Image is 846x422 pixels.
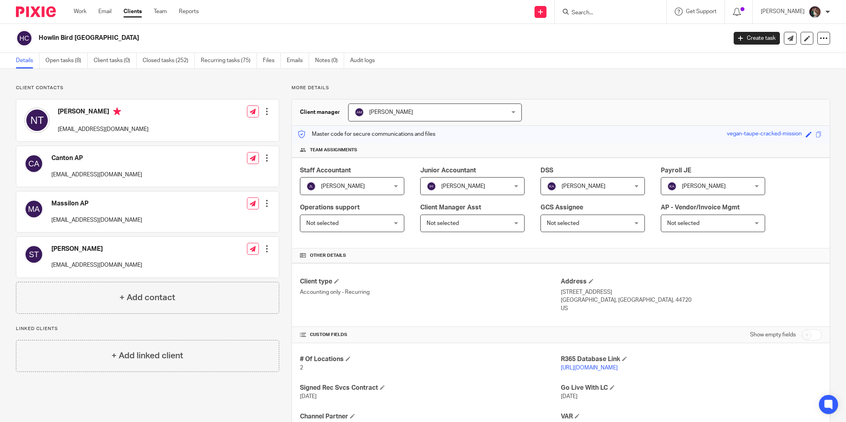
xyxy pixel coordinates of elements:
[682,184,726,189] span: [PERSON_NAME]
[540,204,583,211] span: GCS Assignee
[571,10,642,17] input: Search
[350,53,381,68] a: Audit logs
[727,130,802,139] div: vegan-taupe-cracked-mission
[441,184,485,189] span: [PERSON_NAME]
[292,85,830,91] p: More details
[809,6,821,18] img: Profile%20picture%20JUS.JPG
[119,291,175,304] h4: + Add contact
[321,184,365,189] span: [PERSON_NAME]
[51,154,142,162] h4: Canton AP
[547,221,579,226] span: Not selected
[300,394,317,399] span: [DATE]
[420,167,476,174] span: Junior Accountant
[300,288,561,296] p: Accounting only - Recurring
[750,331,796,339] label: Show empty fields
[315,53,344,68] a: Notes (0)
[74,8,86,16] a: Work
[561,365,618,371] a: [URL][DOMAIN_NAME]
[661,204,740,211] span: AP - Vendor/Invoice Mgmt
[112,350,183,362] h4: + Add linked client
[300,355,561,363] h4: # Of Locations
[179,8,199,16] a: Reports
[306,182,316,191] img: svg%3E
[561,305,822,313] p: US
[51,245,142,253] h4: [PERSON_NAME]
[98,8,112,16] a: Email
[306,221,339,226] span: Not selected
[420,204,481,211] span: Client Manager Asst
[16,85,279,91] p: Client contacts
[24,245,43,264] img: svg%3E
[562,184,605,189] span: [PERSON_NAME]
[686,9,717,14] span: Get Support
[427,182,436,191] img: svg%3E
[300,204,360,211] span: Operations support
[310,252,346,259] span: Other details
[58,107,149,117] h4: [PERSON_NAME]
[300,167,351,174] span: Staff Accountant
[298,130,435,138] p: Master code for secure communications and files
[300,332,561,338] h4: CUSTOM FIELDS
[561,277,822,286] h4: Address
[201,53,257,68] a: Recurring tasks (75)
[16,6,56,17] img: Pixie
[24,107,50,133] img: svg%3E
[113,107,121,115] i: Primary
[300,412,561,421] h4: Channel Partner
[561,355,822,363] h4: R365 Database Link
[369,109,413,115] span: [PERSON_NAME]
[16,30,33,47] img: svg%3E
[300,384,561,392] h4: Signed Rec Svcs Contract
[300,108,340,116] h3: Client manager
[24,154,43,173] img: svg%3E
[154,8,167,16] a: Team
[661,167,691,174] span: Payroll JE
[51,171,142,179] p: [EMAIL_ADDRESS][DOMAIN_NAME]
[667,182,677,191] img: svg%3E
[561,394,578,399] span: [DATE]
[51,216,142,224] p: [EMAIL_ADDRESS][DOMAIN_NAME]
[667,221,699,226] span: Not selected
[51,199,142,208] h4: Massilon AP
[310,147,357,153] span: Team assignments
[547,182,556,191] img: svg%3E
[94,53,137,68] a: Client tasks (0)
[561,412,822,421] h4: VAR
[45,53,88,68] a: Open tasks (8)
[16,53,39,68] a: Details
[427,221,459,226] span: Not selected
[39,34,585,42] h2: Howlin Bird [GEOGRAPHIC_DATA]
[354,107,364,117] img: svg%3E
[287,53,309,68] a: Emails
[561,288,822,296] p: [STREET_ADDRESS]
[16,326,279,332] p: Linked clients
[24,199,43,219] img: svg%3E
[143,53,195,68] a: Closed tasks (252)
[540,167,553,174] span: DSS
[300,365,303,371] span: 2
[561,296,822,304] p: [GEOGRAPHIC_DATA], [GEOGRAPHIC_DATA], 44720
[123,8,142,16] a: Clients
[761,8,805,16] p: [PERSON_NAME]
[734,32,780,45] a: Create task
[263,53,281,68] a: Files
[58,125,149,133] p: [EMAIL_ADDRESS][DOMAIN_NAME]
[51,261,142,269] p: [EMAIL_ADDRESS][DOMAIN_NAME]
[561,384,822,392] h4: Go Live With LC
[300,277,561,286] h4: Client type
